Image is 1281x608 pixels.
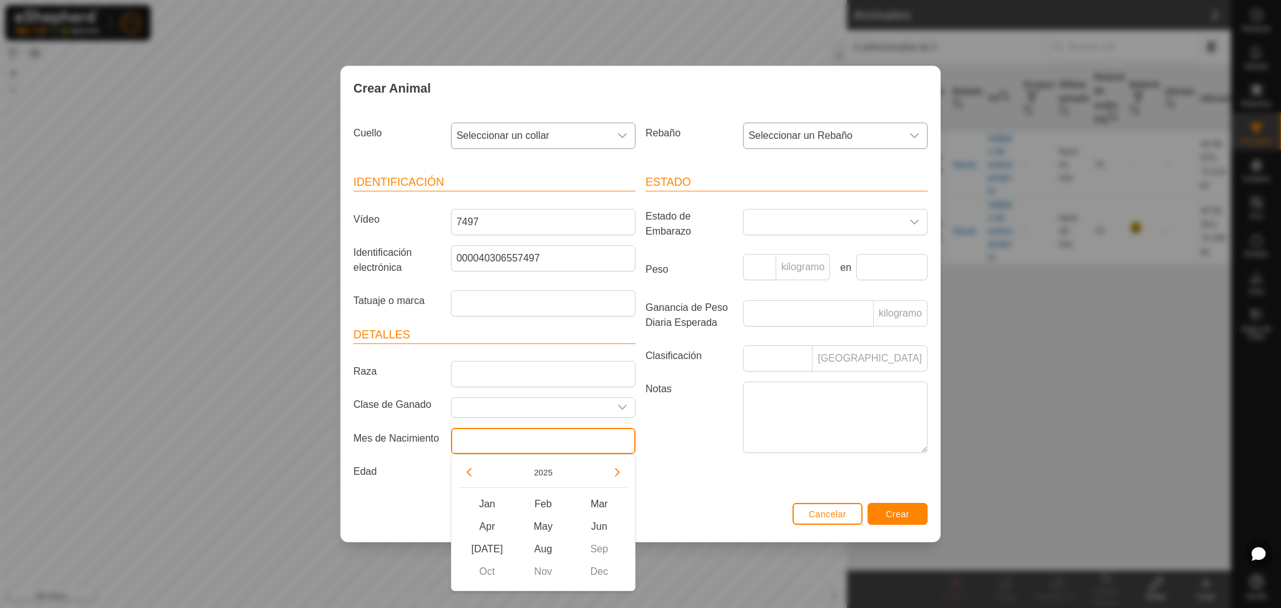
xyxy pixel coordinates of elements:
[792,503,863,525] button: Cancelar
[515,538,571,560] span: Aug
[818,353,922,363] font: [GEOGRAPHIC_DATA]
[452,123,610,148] span: 3356156238
[646,264,668,275] font: Peso
[646,176,691,188] font: Estado
[353,328,410,341] font: Detalles
[353,295,425,306] font: Tatuaje o marca
[607,462,627,482] button: Next Year
[886,509,909,519] font: Crear
[459,538,515,560] span: [DATE]
[353,433,439,443] font: Mes de Nacimiento
[610,123,635,148] div: disparador desplegable
[646,211,691,236] font: Estado de Embarazo
[515,493,571,515] span: Feb
[646,302,728,328] font: Ganancia de Peso Diaria Esperada
[459,493,515,515] span: Jan
[459,515,515,538] span: Apr
[353,247,412,273] font: Identificación electrónica
[353,81,431,95] font: Crear Animal
[809,509,846,519] font: Cancelar
[451,454,635,591] div: Choose Date
[646,128,681,138] font: Rebaño
[840,262,851,273] font: en
[529,465,557,480] button: Choose Year
[571,493,627,515] span: Mar
[646,383,672,394] font: Notas
[353,466,377,477] font: Edad
[353,176,444,188] font: Identificación
[353,214,380,225] font: Vídeo
[879,308,922,318] font: kilogramo
[353,366,377,377] font: Raza
[646,350,702,361] font: Clasificación
[353,128,382,138] font: Cuello
[749,130,853,141] font: Seleccionar un Rebaño
[571,515,627,538] span: Jun
[353,399,432,410] font: Clase de Ganado
[781,261,824,272] font: kilogramo
[744,123,902,148] span: Vacas
[459,462,479,482] button: Previous Year
[457,130,550,141] font: Seleccionar un collar
[902,123,927,148] div: disparador desplegable
[902,210,927,235] div: disparador desplegable
[868,503,928,525] button: Crear
[515,515,571,538] span: May
[610,398,635,417] div: disparador desplegable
